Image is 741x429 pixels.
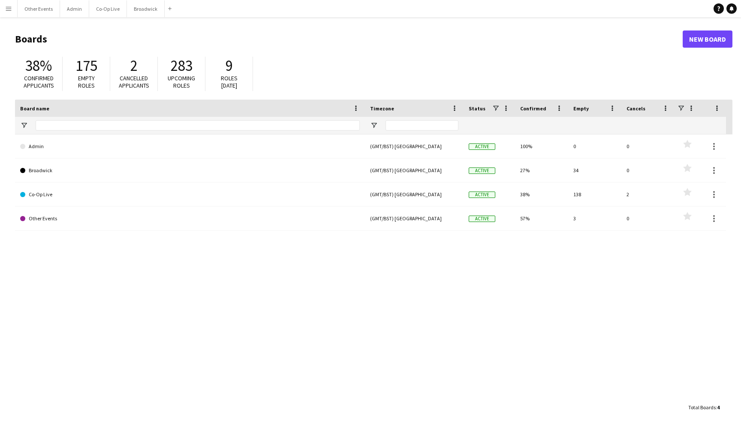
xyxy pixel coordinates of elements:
div: (GMT/BST) [GEOGRAPHIC_DATA] [365,134,464,158]
span: Active [469,216,495,222]
div: (GMT/BST) [GEOGRAPHIC_DATA] [365,207,464,230]
a: Other Events [20,207,360,231]
span: Empty [573,105,589,112]
div: (GMT/BST) [GEOGRAPHIC_DATA] [365,158,464,182]
span: 2 [130,56,138,75]
div: 3 [568,207,621,230]
span: Roles [DATE] [221,74,238,89]
span: 175 [75,56,97,75]
span: 4 [717,404,720,411]
button: Open Filter Menu [370,122,378,129]
div: 0 [621,207,675,230]
span: Total Boards [688,404,716,411]
input: Board name Filter Input [36,120,360,131]
span: Upcoming roles [168,74,195,89]
input: Timezone Filter Input [386,120,458,131]
button: Other Events [18,0,60,17]
div: (GMT/BST) [GEOGRAPHIC_DATA] [365,183,464,206]
span: Cancels [627,105,645,112]
h1: Boards [15,33,683,46]
button: Admin [60,0,89,17]
div: 0 [621,134,675,158]
div: 0 [568,134,621,158]
span: Cancelled applicants [119,74,149,89]
div: 0 [621,158,675,182]
span: Timezone [370,105,394,112]
button: Broadwick [127,0,165,17]
div: 138 [568,183,621,206]
span: 9 [226,56,233,75]
a: Broadwick [20,158,360,183]
div: : [688,399,720,416]
span: Active [469,192,495,198]
span: Confirmed [520,105,546,112]
span: Active [469,167,495,174]
div: 27% [515,158,568,182]
div: 2 [621,183,675,206]
div: 38% [515,183,568,206]
span: Active [469,143,495,150]
span: 283 [171,56,193,75]
a: Co-Op Live [20,183,360,207]
a: Admin [20,134,360,158]
span: Board name [20,105,49,112]
span: Confirmed applicants [24,74,54,89]
span: Status [469,105,485,112]
a: New Board [683,30,732,48]
button: Co-Op Live [89,0,127,17]
span: Empty roles [78,74,95,89]
button: Open Filter Menu [20,122,28,129]
div: 34 [568,158,621,182]
div: 57% [515,207,568,230]
div: 100% [515,134,568,158]
span: 38% [25,56,52,75]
